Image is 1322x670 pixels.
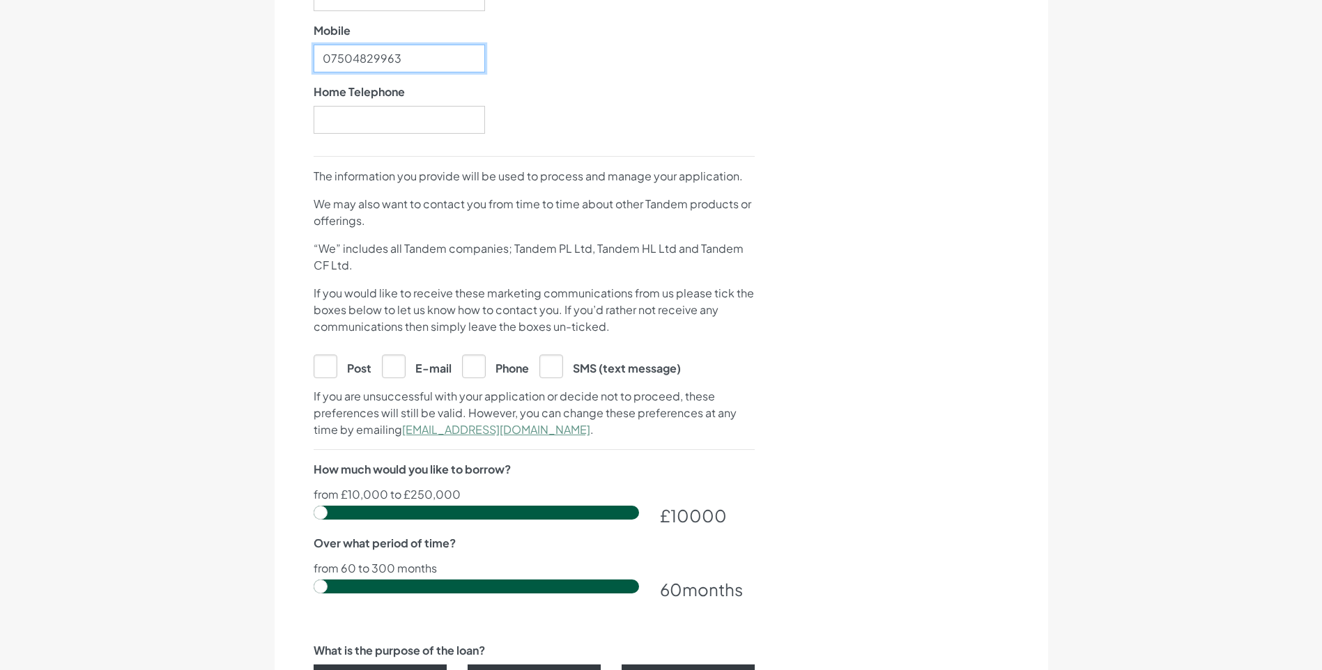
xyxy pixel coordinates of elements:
[670,505,727,526] span: 10000
[314,240,755,274] p: “We” includes all Tandem companies; Tandem PL Ltd, Tandem HL Ltd and Tandem CF Ltd.
[462,355,529,377] label: Phone
[660,577,755,602] div: months
[660,503,755,528] div: £
[314,563,755,574] p: from 60 to 300 months
[314,168,755,185] p: The information you provide will be used to process and manage your application.
[314,535,456,552] label: Over what period of time?
[314,489,755,500] p: from £10,000 to £250,000
[314,461,511,478] label: How much would you like to borrow?
[314,84,405,100] label: Home Telephone
[314,22,351,39] label: Mobile
[314,355,371,377] label: Post
[314,196,755,229] p: We may also want to contact you from time to time about other Tandem products or offerings.
[382,355,452,377] label: E-mail
[402,422,590,437] a: [EMAIL_ADDRESS][DOMAIN_NAME]
[314,642,485,659] label: What is the purpose of the loan?
[660,579,682,600] span: 60
[314,285,755,335] p: If you would like to receive these marketing communications from us please tick the boxes below t...
[539,355,681,377] label: SMS (text message)
[314,388,755,438] p: If you are unsuccessful with your application or decide not to proceed, these preferences will st...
